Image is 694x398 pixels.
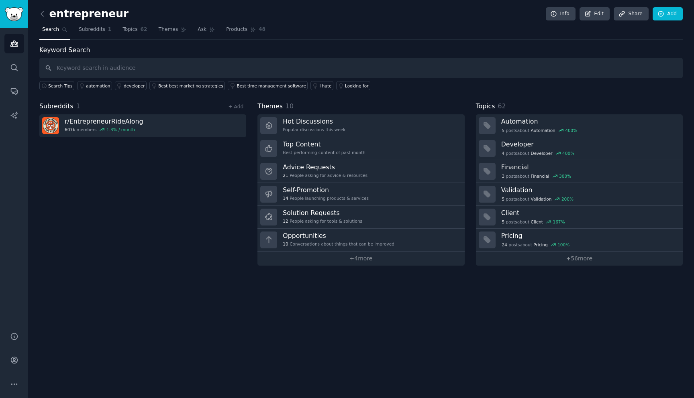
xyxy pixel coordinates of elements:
[283,231,394,240] h3: Opportunities
[614,7,648,21] a: Share
[283,117,345,126] h3: Hot Discussions
[257,183,464,206] a: Self-Promotion14People launching products & services
[501,150,575,157] div: post s about
[501,173,572,180] div: post s about
[501,231,677,240] h3: Pricing
[156,23,190,40] a: Themes
[501,117,677,126] h3: Automation
[77,81,112,90] a: automation
[283,195,369,201] div: People launching products & services
[223,23,268,40] a: Products48
[39,81,74,90] button: Search Tips
[257,160,464,183] a: Advice Requests21People asking for advice & resources
[476,229,683,252] a: Pricing24postsaboutPricing100%
[653,7,683,21] a: Add
[283,150,365,155] div: Best-performing content of past month
[561,196,574,202] div: 200 %
[257,252,464,266] a: +4more
[502,242,507,248] span: 24
[122,26,137,33] span: Topics
[531,128,555,133] span: Automation
[319,83,331,89] div: I hate
[502,196,504,202] span: 5
[259,26,265,33] span: 48
[283,241,288,247] span: 10
[106,127,135,132] div: 1.3 % / month
[120,23,150,40] a: Topics62
[501,163,677,171] h3: Financial
[565,128,577,133] div: 400 %
[502,128,504,133] span: 5
[546,7,576,21] a: Info
[39,114,246,137] a: r/EntrepreneurRideAlong607kmembers1.3% / month
[310,81,333,90] a: I hate
[498,102,506,110] span: 62
[501,127,578,134] div: post s about
[283,218,362,224] div: People asking for tools & solutions
[501,195,574,203] div: post s about
[501,218,566,225] div: post s about
[501,209,677,217] h3: Client
[283,186,369,194] h3: Self-Promotion
[345,83,369,89] div: Looking for
[228,81,308,90] a: Best time management software
[257,114,464,137] a: Hot DiscussionsPopular discussions this week
[283,163,367,171] h3: Advice Requests
[283,127,345,132] div: Popular discussions this week
[286,102,294,110] span: 10
[476,137,683,160] a: Developer4postsaboutDeveloper400%
[226,26,247,33] span: Products
[476,252,683,266] a: +56more
[39,46,90,54] label: Keyword Search
[501,186,677,194] h3: Validation
[108,26,112,33] span: 1
[86,83,110,89] div: automation
[336,81,370,90] a: Looking for
[476,206,683,229] a: Client5postsaboutClient167%
[531,173,549,179] span: Financial
[502,219,504,225] span: 5
[39,8,129,20] h2: entrepreneur
[283,173,367,178] div: People asking for advice & resources
[79,26,105,33] span: Subreddits
[553,219,565,225] div: 167 %
[39,23,70,40] a: Search
[39,102,73,112] span: Subreddits
[257,229,464,252] a: Opportunities10Conversations about things that can be improved
[257,137,464,160] a: Top ContentBest-performing content of past month
[65,127,75,132] span: 607k
[5,7,23,21] img: GummySearch logo
[76,23,114,40] a: Subreddits1
[531,219,543,225] span: Client
[476,183,683,206] a: Validation5postsaboutValidation200%
[42,26,59,33] span: Search
[141,26,147,33] span: 62
[476,114,683,137] a: Automation5postsaboutAutomation400%
[283,195,288,201] span: 14
[115,81,147,90] a: developer
[257,206,464,229] a: Solution Requests12People asking for tools & solutions
[580,7,610,21] a: Edit
[283,218,288,224] span: 12
[531,196,552,202] span: Validation
[476,160,683,183] a: Financial3postsaboutFinancial300%
[257,102,283,112] span: Themes
[559,173,571,179] div: 300 %
[501,140,677,148] h3: Developer
[283,173,288,178] span: 21
[159,26,178,33] span: Themes
[198,26,206,33] span: Ask
[237,83,306,89] div: Best time management software
[195,23,218,40] a: Ask
[533,242,547,248] span: Pricing
[39,58,683,78] input: Keyword search in audience
[557,242,569,248] div: 100 %
[76,102,80,110] span: 1
[42,117,59,134] img: EntrepreneurRideAlong
[124,83,145,89] div: developer
[531,150,553,156] span: Developer
[228,104,243,110] a: + Add
[476,102,495,112] span: Topics
[283,241,394,247] div: Conversations about things that can be improved
[283,209,362,217] h3: Solution Requests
